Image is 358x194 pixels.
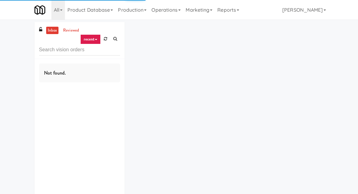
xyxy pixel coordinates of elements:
[46,27,59,34] a: inbox
[80,34,101,44] a: recent
[39,44,120,56] input: Search vision orders
[62,27,81,34] a: reviewed
[44,69,66,76] span: Not found.
[34,5,45,15] img: Micromart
